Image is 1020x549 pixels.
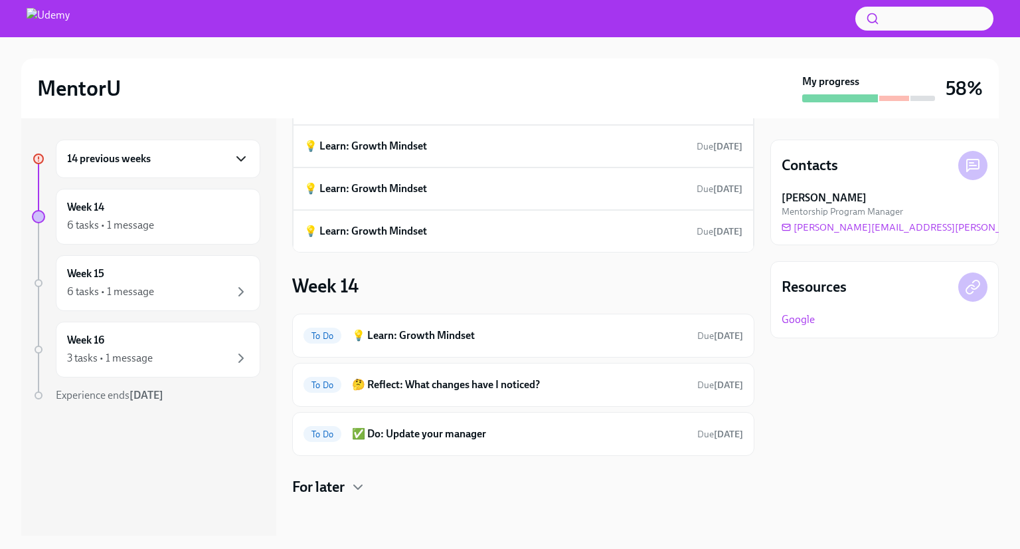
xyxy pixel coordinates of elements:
span: To Do [303,331,341,341]
a: Week 163 tasks • 1 message [32,322,260,378]
div: 6 tasks • 1 message [67,218,154,233]
div: For later [292,477,754,497]
h6: Week 16 [67,333,104,348]
a: Week 156 tasks • 1 message [32,255,260,311]
strong: My progress [802,74,859,89]
h6: Week 15 [67,267,104,281]
span: Due [697,330,743,342]
div: 14 previous weeks [56,140,260,178]
h6: 14 previous weeks [67,152,151,166]
h4: For later [292,477,345,497]
strong: [DATE] [714,429,743,440]
span: September 27th, 2025 00:00 [697,225,742,238]
span: Due [697,380,743,391]
span: To Do [303,380,341,390]
span: October 4th, 2025 00:00 [697,428,743,441]
strong: [DATE] [713,183,742,195]
div: 6 tasks • 1 message [67,284,154,299]
a: Google [782,312,815,327]
h6: 🤔 Reflect: What changes have I noticed? [352,378,687,392]
a: To Do🤔 Reflect: What changes have I noticed?Due[DATE] [303,374,743,395]
h6: Week 14 [67,200,104,215]
span: October 4th, 2025 00:00 [697,330,743,342]
strong: [DATE] [714,330,743,342]
h4: Resources [782,277,847,297]
span: September 13th, 2025 00:00 [697,183,742,195]
span: Due [697,429,743,440]
h2: MentorU [37,75,121,102]
strong: [PERSON_NAME] [782,191,867,205]
span: October 4th, 2025 00:00 [697,379,743,391]
span: Mentorship Program Manager [782,205,903,218]
h6: 💡 Learn: Growth Mindset [304,224,427,239]
img: Udemy [27,8,70,29]
a: To Do✅ Do: Update your managerDue[DATE] [303,423,743,445]
h3: 58% [946,76,983,100]
span: To Do [303,429,341,439]
h6: 💡 Learn: Growth Mindset [352,328,687,343]
h3: Week 14 [292,274,359,298]
span: Due [697,183,742,195]
h6: 💡 Learn: Growth Mindset [304,181,427,196]
strong: [DATE] [713,226,742,237]
span: September 6th, 2025 00:00 [697,140,742,153]
a: 💡 Learn: Growth MindsetDue[DATE] [304,136,742,156]
a: Week 146 tasks • 1 message [32,189,260,245]
h6: ✅ Do: Update your manager [352,427,687,441]
h4: Contacts [782,156,838,175]
strong: [DATE] [713,141,742,152]
a: 💡 Learn: Growth MindsetDue[DATE] [304,179,742,199]
div: 3 tasks • 1 message [67,351,153,366]
a: 💡 Learn: Growth MindsetDue[DATE] [304,221,742,241]
strong: [DATE] [129,389,163,401]
span: Due [697,226,742,237]
a: To Do💡 Learn: Growth MindsetDue[DATE] [303,325,743,346]
span: Due [697,141,742,152]
h6: 💡 Learn: Growth Mindset [304,139,427,154]
strong: [DATE] [714,380,743,391]
span: Experience ends [56,389,163,401]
